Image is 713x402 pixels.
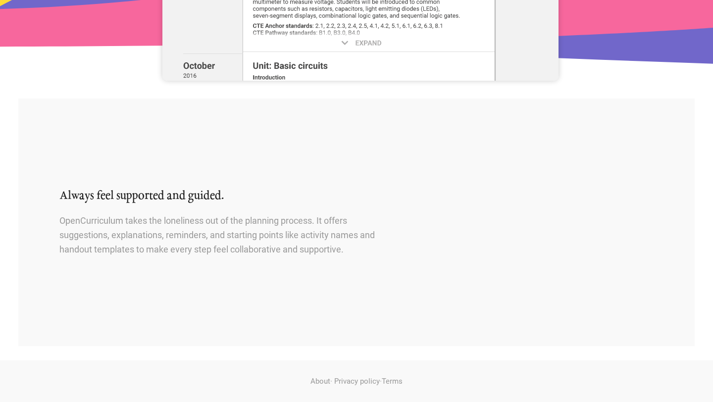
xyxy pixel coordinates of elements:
a: About [310,377,330,386]
h2: Always feel supported and guided. [59,188,387,204]
p: OpenCurriculum takes the loneliness out of the planning process. It offers suggestions, explanati... [59,214,387,256]
a: Terms [382,377,403,386]
a: Privacy policy [334,377,380,386]
div: · · [59,360,654,402]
